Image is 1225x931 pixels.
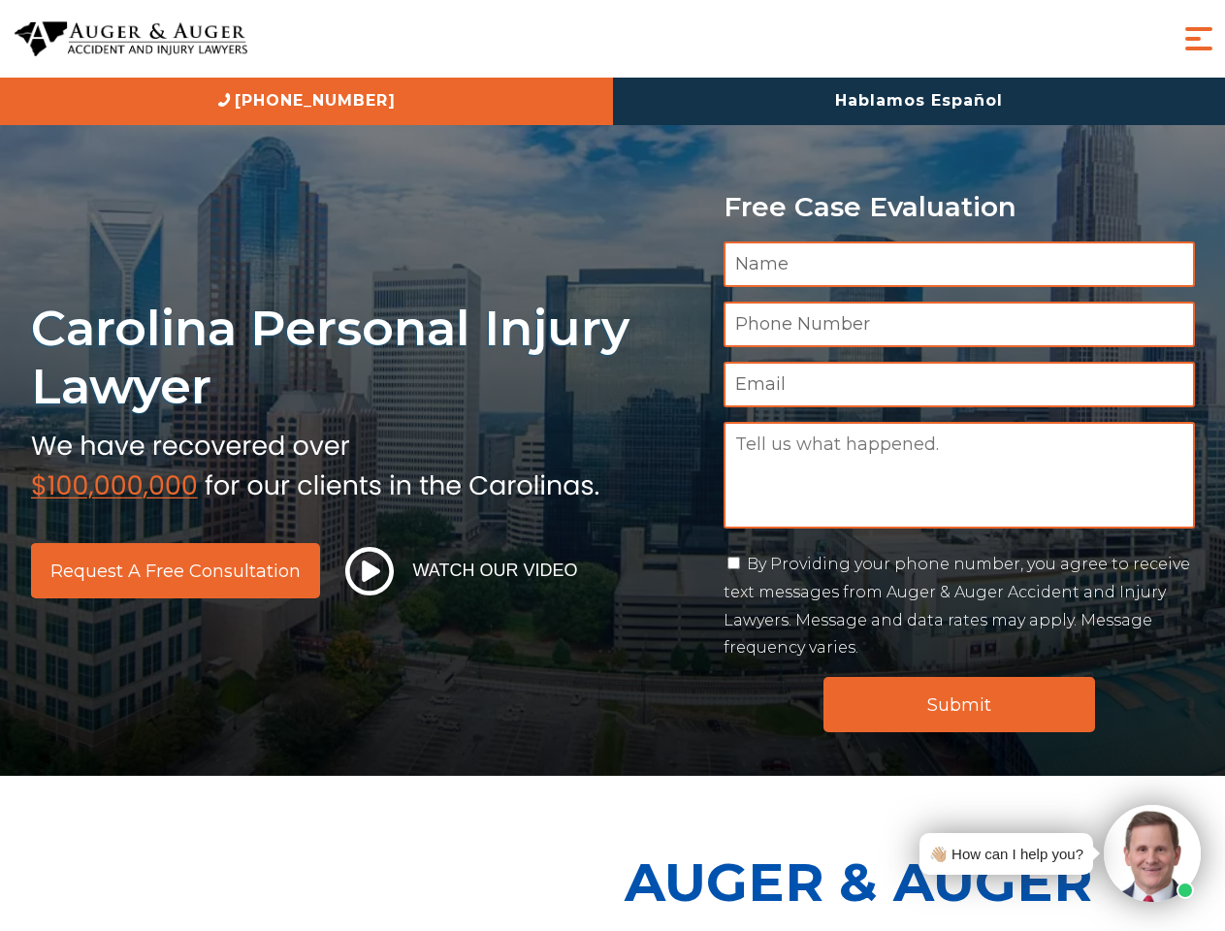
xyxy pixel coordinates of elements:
[31,543,320,598] a: Request a Free Consultation
[724,241,1195,287] input: Name
[1104,805,1201,902] img: Intaker widget Avatar
[724,362,1195,407] input: Email
[724,302,1195,347] input: Phone Number
[1179,19,1218,58] button: Menu
[724,192,1195,222] p: Free Case Evaluation
[31,299,700,416] h1: Carolina Personal Injury Lawyer
[339,546,584,596] button: Watch Our Video
[50,562,301,580] span: Request a Free Consultation
[724,555,1190,657] label: By Providing your phone number, you agree to receive text messages from Auger & Auger Accident an...
[625,834,1214,930] p: Auger & Auger
[31,426,599,499] img: sub text
[823,677,1095,732] input: Submit
[929,841,1083,867] div: 👋🏼 How can I help you?
[15,21,247,57] img: Auger & Auger Accident and Injury Lawyers Logo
